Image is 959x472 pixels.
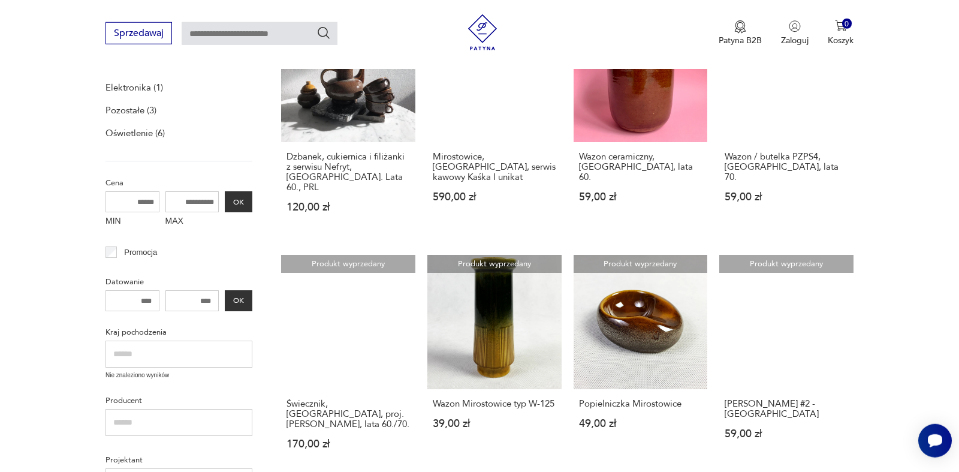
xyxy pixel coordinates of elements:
[316,26,331,40] button: Szukaj
[574,8,708,236] a: Produkt wyprzedanyWazon ceramiczny, Mirostowice, lata 60.Wazon ceramiczny, [GEOGRAPHIC_DATA], lat...
[165,212,219,232] label: MAX
[734,20,746,34] img: Ikona medalu
[579,152,702,182] h3: Wazon ceramiczny, [GEOGRAPHIC_DATA], lata 60.
[105,326,252,339] p: Kraj pochodzenia
[781,20,809,47] button: Zaloguj
[105,102,156,119] a: Pozostałe (3)
[105,394,252,407] p: Producent
[918,424,952,458] iframe: Smartsupp widget button
[105,176,252,190] p: Cena
[789,20,801,32] img: Ikonka użytkownika
[725,152,848,182] h3: Wazon / butelka PZPS4, [GEOGRAPHIC_DATA], lata 70.
[287,202,410,212] p: 120,00 zł
[225,290,252,311] button: OK
[579,399,702,409] h3: Popielniczka Mirostowice
[465,14,500,50] img: Patyna - sklep z meblami i dekoracjami vintage
[433,152,556,182] h3: Mirostowice, [GEOGRAPHIC_DATA], serwis kawowy Kaśka I unikat
[579,419,702,429] p: 49,00 zł
[287,439,410,449] p: 170,00 zł
[719,20,762,47] button: Patyna B2B
[433,419,556,429] p: 39,00 zł
[105,212,159,232] label: MIN
[281,8,415,236] a: Produkt wyprzedanyDzbanek, cukiernica i filiżanki z serwisu Nefryt, Mirostowice. Lata 60., PRLDzb...
[719,20,762,47] a: Ikona medaluPatyna B2B
[719,35,762,47] p: Patyna B2B
[105,22,172,44] button: Sprzedawaj
[842,19,852,29] div: 0
[105,79,163,96] a: Elektronika (1)
[828,20,854,47] button: 0Koszyk
[725,399,848,419] h3: [PERSON_NAME] #2 - [GEOGRAPHIC_DATA]
[828,35,854,47] p: Koszyk
[725,192,848,202] p: 59,00 zł
[433,192,556,202] p: 590,00 zł
[725,429,848,439] p: 59,00 zł
[105,30,172,38] a: Sprzedawaj
[225,191,252,212] button: OK
[105,125,165,142] a: Oświetlenie (6)
[105,275,252,288] p: Datowanie
[124,246,157,259] p: Promocja
[719,8,854,236] a: Produkt wyprzedanyWazon / butelka PZPS4, Mirostowice, lata 70.Wazon / butelka PZPS4, [GEOGRAPHIC_...
[105,371,252,380] p: Nie znaleziono wyników
[105,453,252,467] p: Projektant
[287,399,410,429] h3: Świecznik, [GEOGRAPHIC_DATA], proj. [PERSON_NAME], lata 60./70.
[287,152,410,193] h3: Dzbanek, cukiernica i filiżanki z serwisu Nefryt, [GEOGRAPHIC_DATA]. Lata 60., PRL
[433,399,556,409] h3: Wazon Mirostowice typ W-125
[579,192,702,202] p: 59,00 zł
[781,35,809,47] p: Zaloguj
[835,20,847,32] img: Ikona koszyka
[427,8,562,236] a: Produkt wyprzedanyMirostowice, Sadulski, serwis kawowy Kaśka I unikatMirostowice, [GEOGRAPHIC_DAT...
